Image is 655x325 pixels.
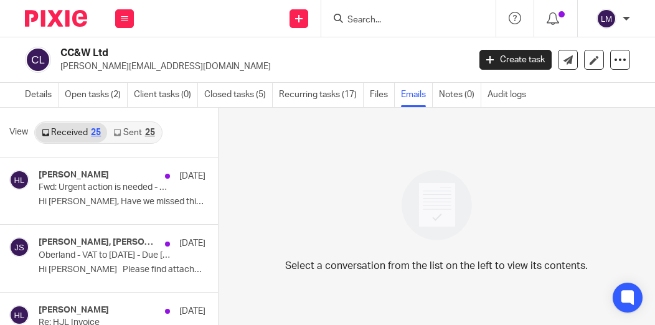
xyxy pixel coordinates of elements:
a: Closed tasks (5) [204,83,273,107]
a: Details [25,83,59,107]
img: svg%3E [9,170,29,190]
a: Open tasks (2) [65,83,128,107]
span: View [9,126,28,139]
p: [DATE] [179,170,205,182]
a: Recurring tasks (17) [279,83,364,107]
div: 25 [145,128,155,137]
a: Create task [479,50,552,70]
div: 25 [91,128,101,137]
p: [DATE] [179,237,205,250]
img: Pixie [25,10,87,27]
img: svg%3E [9,237,29,257]
a: Notes (0) [439,83,481,107]
p: Fwd: Urgent action is needed - Overdue contribution schedule(s) [39,182,172,193]
h4: [PERSON_NAME] [39,305,109,316]
a: Sent25 [107,123,161,143]
a: Client tasks (0) [134,83,198,107]
a: Received25 [35,123,107,143]
p: Hi [PERSON_NAME] Please find attached the... [39,265,205,275]
img: svg%3E [596,9,616,29]
a: Audit logs [488,83,532,107]
input: Search [346,15,458,26]
a: Files [370,83,395,107]
h4: [PERSON_NAME] [39,170,109,181]
img: svg%3E [9,305,29,325]
h4: [PERSON_NAME], [PERSON_NAME], [PERSON_NAME] [39,237,159,248]
h2: CC&W Ltd [60,47,380,60]
img: image [393,162,480,248]
p: [PERSON_NAME][EMAIL_ADDRESS][DOMAIN_NAME] [60,60,461,73]
p: Oberland - VAT to [DATE] - Due [DATE] [39,250,172,261]
p: Select a conversation from the list on the left to view its contents. [285,258,588,273]
img: svg%3E [25,47,51,73]
a: Emails [401,83,433,107]
p: [DATE] [179,305,205,318]
p: Hi [PERSON_NAME], Have we missed this again? We are... [39,197,205,207]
